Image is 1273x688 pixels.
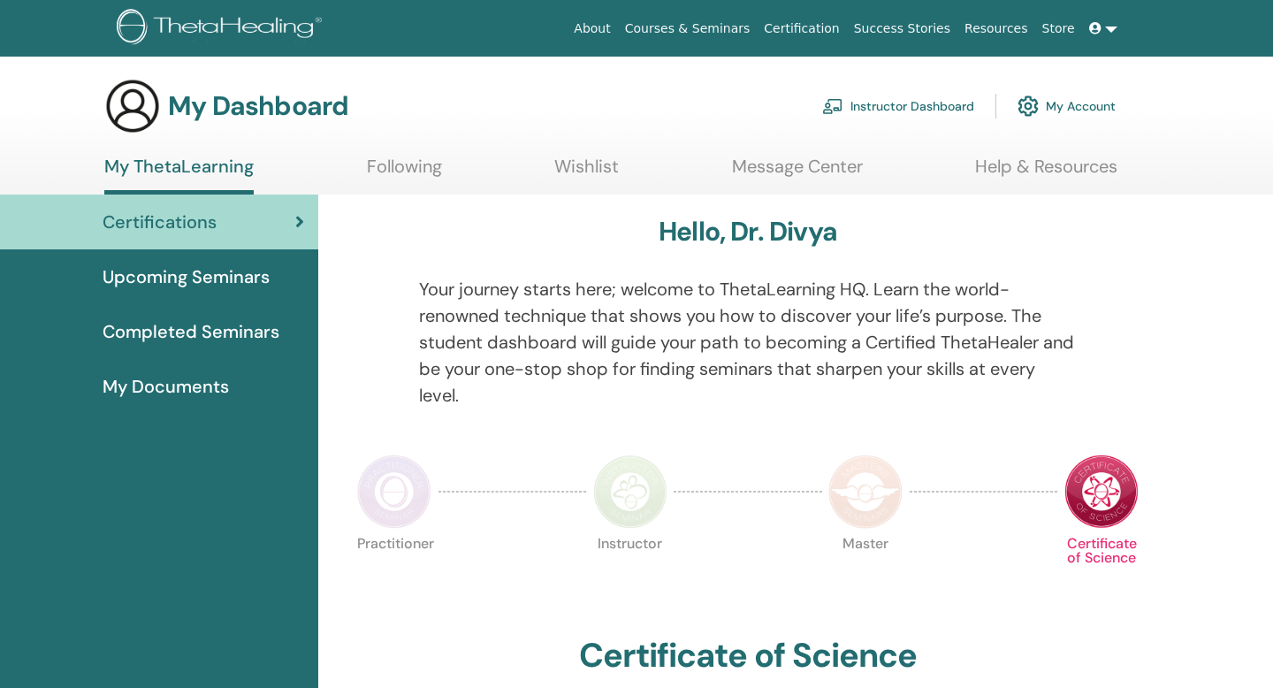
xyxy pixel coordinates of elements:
img: logo.png [117,9,328,49]
span: Upcoming Seminars [103,264,270,290]
a: Certification [757,12,846,45]
a: Help & Resources [975,156,1117,190]
p: Certificate of Science [1064,537,1139,611]
p: Practitioner [357,537,431,611]
img: cog.svg [1018,91,1039,121]
a: Wishlist [554,156,619,190]
p: Your journey starts here; welcome to ThetaLearning HQ. Learn the world-renowned technique that sh... [419,276,1078,409]
a: Instructor Dashboard [822,87,974,126]
h3: Hello, Dr. Divya [659,216,837,248]
img: Master [828,455,903,529]
span: Completed Seminars [103,318,279,345]
span: Certifications [103,209,217,235]
a: My ThetaLearning [104,156,254,195]
a: Resources [957,12,1035,45]
p: Instructor [593,537,667,611]
img: Certificate of Science [1064,455,1139,529]
span: My Documents [103,373,229,400]
a: Store [1035,12,1082,45]
a: Message Center [732,156,863,190]
p: Master [828,537,903,611]
img: generic-user-icon.jpg [104,78,161,134]
img: chalkboard-teacher.svg [822,98,843,114]
a: About [567,12,617,45]
a: Following [367,156,442,190]
a: Success Stories [847,12,957,45]
a: Courses & Seminars [618,12,758,45]
img: Instructor [593,455,667,529]
a: My Account [1018,87,1116,126]
img: Practitioner [357,455,431,529]
h3: My Dashboard [168,90,348,122]
h2: Certificate of Science [579,636,917,677]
